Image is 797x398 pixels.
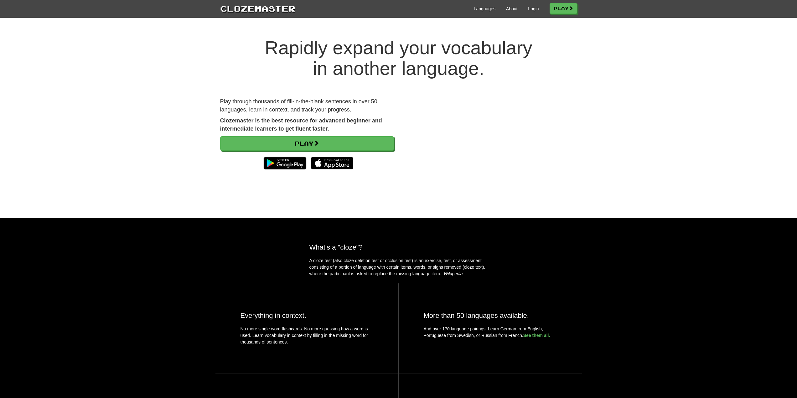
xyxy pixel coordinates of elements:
h2: Everything in context. [241,312,373,319]
p: Play through thousands of fill-in-the-blank sentences in over 50 languages, learn in context, and... [220,98,394,114]
a: About [506,6,518,12]
a: See them all. [523,333,550,338]
img: Get it on Google Play [261,154,309,173]
a: Languages [474,6,495,12]
p: And over 170 language pairings. Learn German from English, Portuguese from Swedish, or Russian fr... [424,326,557,339]
em: - Wikipedia [441,271,463,276]
h2: More than 50 languages available. [424,312,557,319]
img: Download_on_the_App_Store_Badge_US-UK_135x40-25178aeef6eb6b83b96f5f2d004eda3bffbb37122de64afbaef7... [311,157,353,169]
p: A cloze test (also cloze deletion test or occlusion test) is an exercise, test, or assessment con... [309,257,488,277]
a: Clozemaster [220,3,295,14]
a: Login [528,6,539,12]
a: Play [550,3,577,14]
strong: Clozemaster is the best resource for advanced beginner and intermediate learners to get fluent fa... [220,117,382,132]
p: No more single word flashcards. No more guessing how a word is used. Learn vocabulary in context ... [241,326,373,349]
a: Play [220,136,394,151]
h2: What's a "cloze"? [309,243,488,251]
